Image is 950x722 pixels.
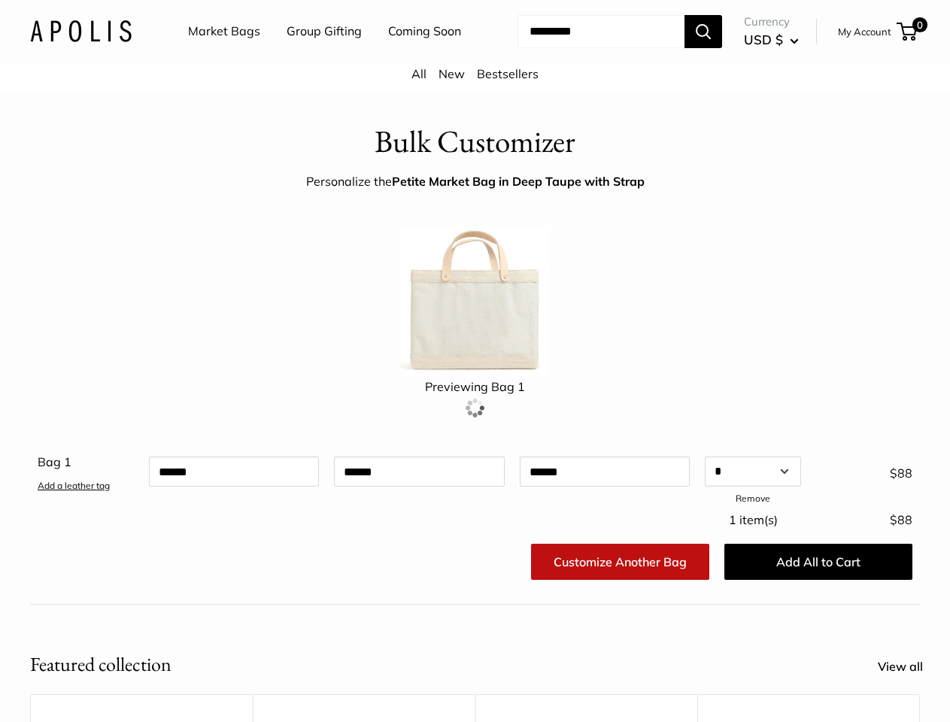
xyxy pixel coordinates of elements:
[439,66,465,81] a: New
[477,66,539,81] a: Bestsellers
[38,480,110,491] a: Add a leather tag
[425,379,525,394] span: Previewing Bag 1
[878,656,939,678] a: View all
[912,17,927,32] span: 0
[400,226,551,376] img: customizer-prod
[411,66,426,81] a: All
[898,23,917,41] a: 0
[188,20,260,43] a: Market Bags
[684,15,722,48] button: Search
[736,493,770,504] a: Remove
[30,445,141,496] div: Bag 1
[287,20,362,43] a: Group Gifting
[744,11,799,32] span: Currency
[838,23,891,41] a: My Account
[388,20,461,43] a: Coming Soon
[744,32,783,47] span: USD $
[466,399,484,417] img: loading.gif
[517,15,684,48] input: Search...
[531,544,709,580] a: Customize Another Bag
[724,544,912,580] button: Add All to Cart
[890,512,912,527] span: $88
[744,28,799,52] button: USD $
[375,120,575,164] h1: Bulk Customizer
[809,457,920,485] div: $88
[30,650,171,679] h2: Featured collection
[392,174,645,189] strong: Petite Market Bag in Deep Taupe with Strap
[30,20,132,42] img: Apolis
[306,171,645,193] div: Personalize the
[729,512,778,527] span: 1 item(s)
